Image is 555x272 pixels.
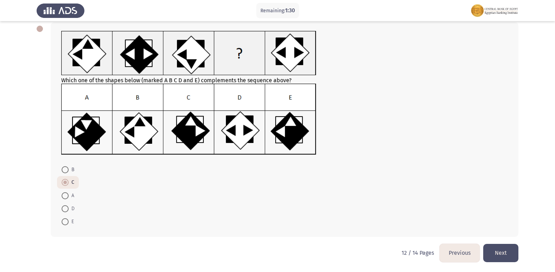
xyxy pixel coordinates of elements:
[471,1,518,20] img: Assessment logo of FOCUS Assessment 3 Modules EN
[61,31,508,156] div: Which one of the shapes below (marked A B C D and E) complements the sequence above?
[402,250,434,256] p: 12 / 14 Pages
[69,192,74,200] span: A
[69,218,74,226] span: E
[61,31,316,76] img: UkFYMDAxMDhBLnBuZzE2MjIwMzQ5MzczOTY=.png
[37,1,84,20] img: Assess Talent Management logo
[440,244,480,262] button: load previous page
[61,84,316,155] img: UkFYMDAxMDhCLnBuZzE2MjIwMzUwMjgyNzM=.png
[260,6,295,15] p: Remaining:
[69,205,75,213] span: D
[483,244,518,262] button: load next page
[69,178,74,187] span: C
[69,166,74,174] span: B
[285,7,295,14] span: 1:30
